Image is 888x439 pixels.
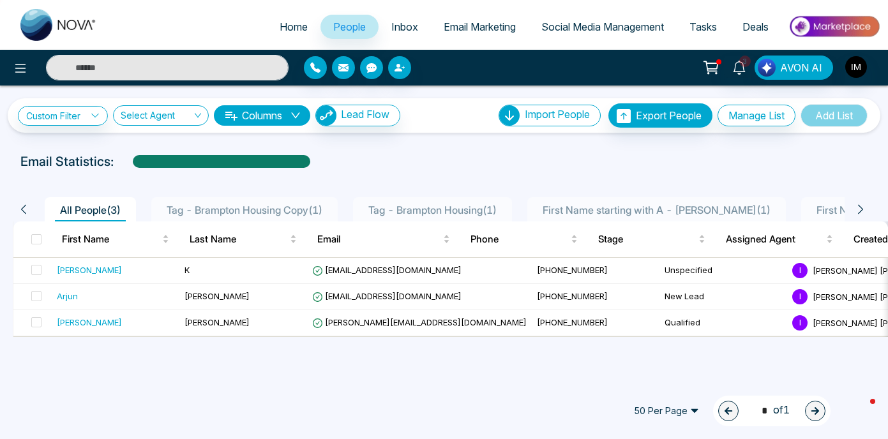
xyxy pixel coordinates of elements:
[598,232,696,247] span: Stage
[333,20,366,33] span: People
[588,221,716,257] th: Stage
[541,20,664,33] span: Social Media Management
[62,232,160,247] span: First Name
[214,105,310,126] button: Columnsdown
[525,108,590,121] span: Import People
[320,15,379,39] a: People
[363,204,502,216] span: Tag - Brampton Housing ( 1 )
[315,105,400,126] button: Lead Flow
[726,232,824,247] span: Assigned Agent
[190,232,287,247] span: Last Name
[55,204,126,216] span: All People ( 3 )
[677,15,730,39] a: Tasks
[659,258,787,284] td: Unspecified
[755,56,833,80] button: AVON AI
[470,232,568,247] span: Phone
[379,15,431,39] a: Inbox
[659,310,787,336] td: Qualified
[724,56,755,78] a: 3
[739,56,751,67] span: 3
[431,15,529,39] a: Email Marketing
[18,106,108,126] a: Custom Filter
[689,20,717,33] span: Tasks
[537,265,608,275] span: [PHONE_NUMBER]
[312,265,462,275] span: [EMAIL_ADDRESS][DOMAIN_NAME]
[179,221,307,257] th: Last Name
[444,20,516,33] span: Email Marketing
[57,316,122,329] div: [PERSON_NAME]
[280,20,308,33] span: Home
[20,9,97,41] img: Nova CRM Logo
[780,60,822,75] span: AVON AI
[792,263,808,278] span: I
[537,317,608,327] span: [PHONE_NUMBER]
[718,105,795,126] button: Manage List
[310,105,400,126] a: Lead FlowLead Flow
[730,15,781,39] a: Deals
[845,396,875,426] iframe: Intercom live chat
[792,315,808,331] span: I
[529,15,677,39] a: Social Media Management
[57,290,78,302] div: Arjun
[57,264,122,276] div: [PERSON_NAME]
[537,291,608,301] span: [PHONE_NUMBER]
[538,204,776,216] span: First Name starting with A - [PERSON_NAME] ( 1 )
[307,221,460,257] th: Email
[625,401,708,421] span: 50 Per Page
[742,20,769,33] span: Deals
[290,110,301,121] span: down
[716,221,843,257] th: Assigned Agent
[659,284,787,310] td: New Lead
[162,204,327,216] span: Tag - Brampton Housing Copy ( 1 )
[184,291,250,301] span: [PERSON_NAME]
[636,109,702,122] span: Export People
[20,152,114,171] p: Email Statistics:
[316,105,336,126] img: Lead Flow
[758,59,776,77] img: Lead Flow
[184,317,250,327] span: [PERSON_NAME]
[608,103,712,128] button: Export People
[391,20,418,33] span: Inbox
[312,291,462,301] span: [EMAIL_ADDRESS][DOMAIN_NAME]
[184,265,190,275] span: K
[52,221,179,257] th: First Name
[845,56,867,78] img: User Avatar
[792,289,808,304] span: I
[312,317,527,327] span: [PERSON_NAME][EMAIL_ADDRESS][DOMAIN_NAME]
[460,221,588,257] th: Phone
[267,15,320,39] a: Home
[754,402,790,419] span: of 1
[317,232,440,247] span: Email
[341,108,389,121] span: Lead Flow
[788,12,880,41] img: Market-place.gif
